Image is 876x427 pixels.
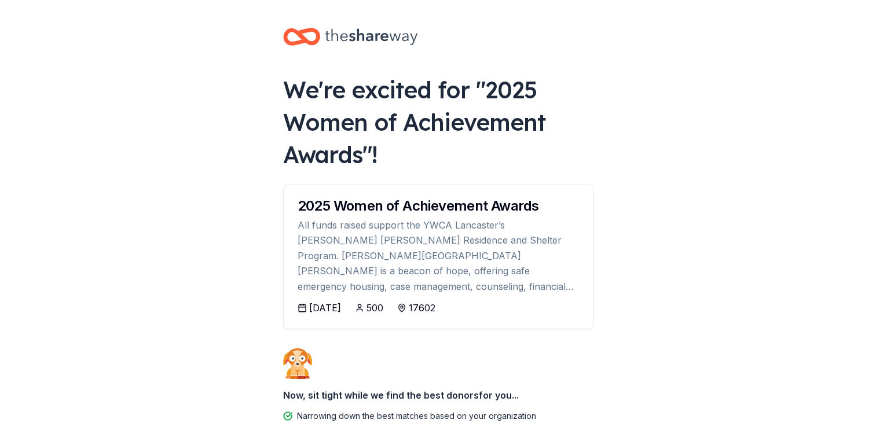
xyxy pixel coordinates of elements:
img: Dog waiting patiently [283,348,312,379]
div: 17602 [409,301,435,315]
div: Now, sit tight while we find the best donors for you... [283,384,593,407]
div: Narrowing down the best matches based on your organization [297,409,536,423]
div: 500 [366,301,383,315]
div: All funds raised support the YWCA Lancaster’s [PERSON_NAME] [PERSON_NAME] Residence and Shelter P... [298,218,579,294]
div: We're excited for " 2025 Women of Achievement Awards "! [283,73,593,171]
div: 2025 Women of Achievement Awards [298,199,579,213]
div: [DATE] [309,301,341,315]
